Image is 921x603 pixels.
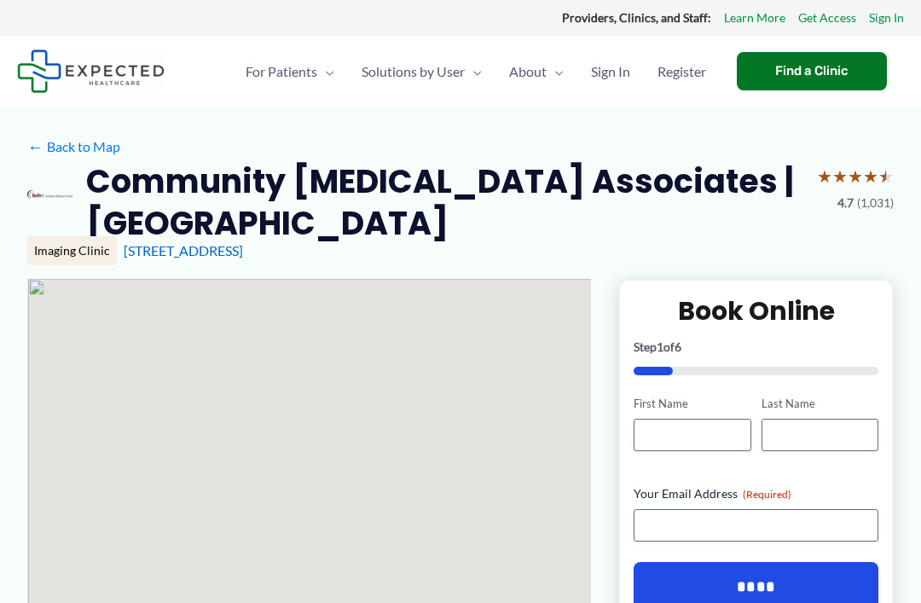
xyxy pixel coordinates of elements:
div: Imaging Clinic [27,236,117,265]
span: For Patients [246,42,317,101]
p: Step of [634,341,878,353]
span: Solutions by User [362,42,465,101]
span: ★ [878,160,894,192]
span: (Required) [743,488,791,501]
a: Find a Clinic [737,52,887,90]
nav: Primary Site Navigation [232,42,720,101]
a: For PatientsMenu Toggle [232,42,348,101]
label: First Name [634,396,750,412]
img: Expected Healthcare Logo - side, dark font, small [17,49,165,93]
span: Menu Toggle [465,42,482,101]
span: Register [657,42,706,101]
h2: Community [MEDICAL_DATA] Associates | [GEOGRAPHIC_DATA] [86,160,803,245]
a: ←Back to Map [27,134,120,159]
span: 6 [675,339,681,354]
label: Your Email Address [634,485,878,502]
span: ★ [817,160,832,192]
a: Solutions by UserMenu Toggle [348,42,495,101]
span: 1 [657,339,663,354]
span: ★ [832,160,848,192]
span: ★ [848,160,863,192]
span: Sign In [591,42,630,101]
span: ★ [863,160,878,192]
span: Menu Toggle [317,42,334,101]
a: AboutMenu Toggle [495,42,577,101]
span: About [509,42,547,101]
label: Last Name [762,396,878,412]
a: Learn More [724,7,785,29]
a: Sign In [869,7,904,29]
span: 4.7 [837,192,854,214]
a: [STREET_ADDRESS] [124,242,243,258]
span: Menu Toggle [547,42,564,101]
a: Sign In [577,42,644,101]
strong: Providers, Clinics, and Staff: [562,10,711,25]
a: Register [644,42,720,101]
span: (1,031) [857,192,894,214]
span: ← [27,138,43,154]
a: Get Access [798,7,856,29]
h2: Book Online [634,294,878,328]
